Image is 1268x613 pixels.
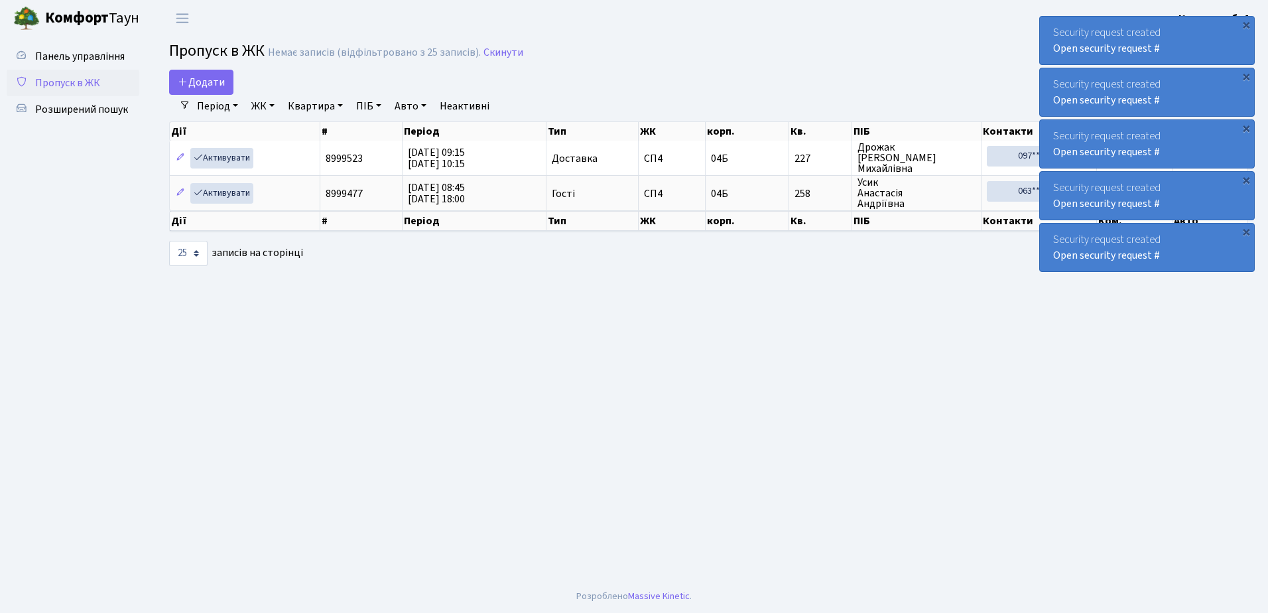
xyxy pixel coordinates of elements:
th: Контакти [982,211,1098,231]
label: записів на сторінці [169,241,303,266]
th: ЖК [639,211,706,231]
a: Massive Kinetic [628,589,690,603]
a: Період [192,95,243,117]
th: Кв. [789,122,853,141]
a: ПІБ [351,95,387,117]
span: Гості [552,188,575,199]
a: Скинути [483,46,523,59]
a: Open security request # [1053,196,1160,211]
span: [DATE] 09:15 [DATE] 10:15 [408,145,465,171]
span: 04Б [711,151,728,166]
div: Security request created [1040,17,1254,64]
th: Період [403,122,546,141]
span: Пропуск в ЖК [35,76,100,90]
span: Усик Анастасія Андріївна [857,177,976,209]
div: × [1239,18,1253,31]
th: ПІБ [852,122,982,141]
img: logo.png [13,5,40,32]
div: × [1239,70,1253,83]
a: Розширений пошук [7,96,139,123]
a: Open security request # [1053,145,1160,159]
span: Додати [178,75,225,90]
th: # [320,211,403,231]
span: 8999523 [326,151,363,166]
span: 258 [794,188,847,199]
th: Період [403,211,546,231]
span: Пропуск в ЖК [169,39,265,62]
div: Security request created [1040,120,1254,168]
span: Панель управління [35,49,125,64]
th: Тип [546,122,639,141]
b: Комфорт [45,7,109,29]
th: Тип [546,211,639,231]
span: СП4 [644,153,700,164]
span: 227 [794,153,847,164]
span: [DATE] 08:45 [DATE] 18:00 [408,180,465,206]
button: Переключити навігацію [166,7,199,29]
th: Дії [170,122,320,141]
a: Додати [169,70,233,95]
span: СП4 [644,188,700,199]
th: # [320,122,403,141]
th: ЖК [639,122,706,141]
th: Кв. [789,211,853,231]
th: Контакти [982,122,1098,141]
a: ЖК [246,95,280,117]
b: Консьєрж б. 4. [1178,11,1252,26]
div: Security request created [1040,224,1254,271]
th: корп. [706,122,789,141]
select: записів на сторінці [169,241,208,266]
a: Open security request # [1053,93,1160,107]
a: Open security request # [1053,41,1160,56]
a: Неактивні [434,95,495,117]
span: Дрожак [PERSON_NAME] Михайлівна [857,142,976,174]
th: корп. [706,211,789,231]
a: Open security request # [1053,248,1160,263]
div: Немає записів (відфільтровано з 25 записів). [268,46,481,59]
span: Таун [45,7,139,30]
div: × [1239,225,1253,238]
a: Квартира [283,95,348,117]
div: Security request created [1040,68,1254,116]
div: Розроблено . [576,589,692,604]
th: Дії [170,211,320,231]
a: Консьєрж б. 4. [1178,11,1252,27]
a: Активувати [190,148,253,169]
th: ПІБ [852,211,982,231]
div: × [1239,173,1253,186]
div: Security request created [1040,172,1254,220]
span: Доставка [552,153,598,164]
a: Авто [389,95,432,117]
span: 8999477 [326,186,363,201]
span: 04Б [711,186,728,201]
a: Активувати [190,183,253,204]
a: Панель управління [7,43,139,70]
div: × [1239,121,1253,135]
span: Розширений пошук [35,102,128,117]
a: Пропуск в ЖК [7,70,139,96]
